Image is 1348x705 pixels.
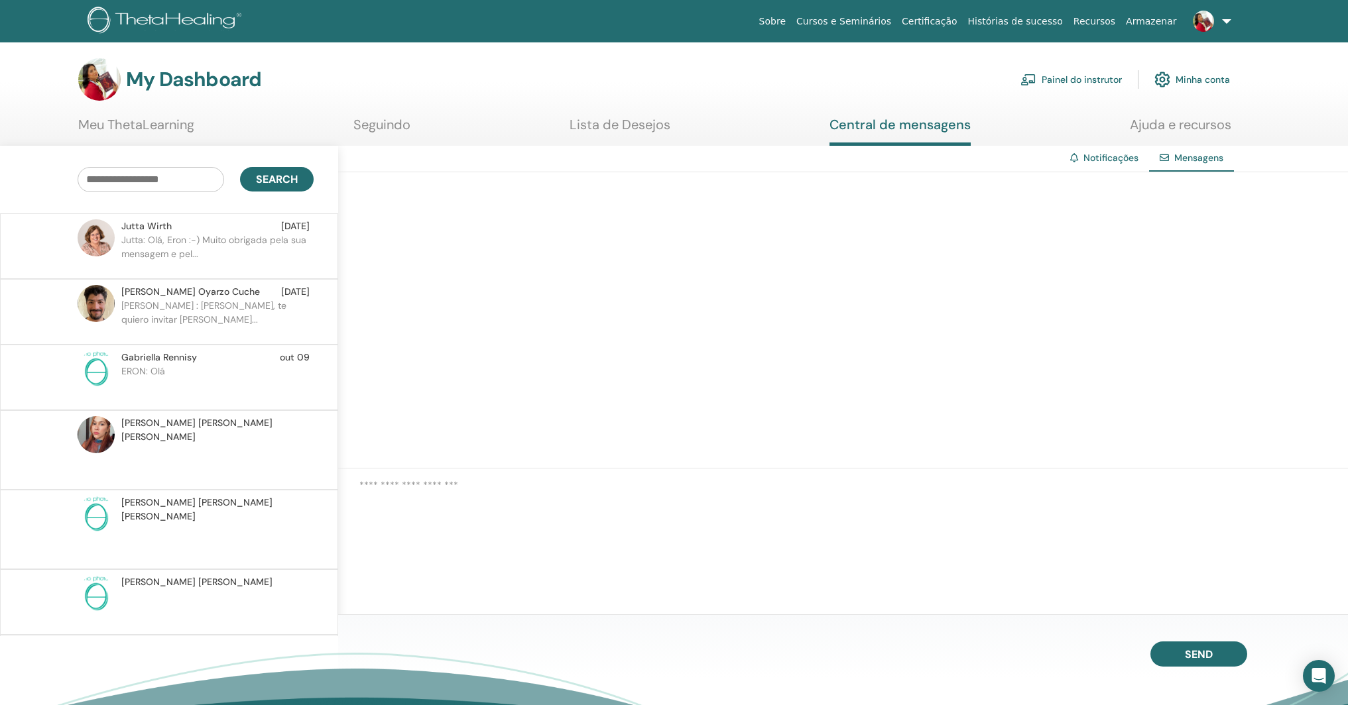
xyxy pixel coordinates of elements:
a: Histórias de sucesso [963,9,1068,34]
a: Central de mensagens [829,117,971,146]
a: Minha conta [1154,65,1230,94]
button: Search [240,167,314,191]
img: chalkboard-teacher.svg [1020,74,1036,85]
img: no-photo.png [78,575,115,612]
span: [PERSON_NAME] [PERSON_NAME] [PERSON_NAME] [121,496,310,523]
h3: My Dashboard [126,68,261,91]
img: default.jpg [78,416,115,453]
span: Mensagens [1174,152,1223,164]
a: Certificação [896,9,962,34]
img: default.jpg [78,285,115,322]
a: Armazenar [1121,9,1182,34]
a: Notificações [1083,152,1138,164]
p: [PERSON_NAME] : [PERSON_NAME], te quiero invitar [PERSON_NAME]... [121,299,314,339]
img: no-photo.png [78,496,115,533]
span: Jutta Wirth [121,219,172,233]
div: Open Intercom Messenger [1303,660,1335,692]
img: default.jpg [1193,11,1214,32]
img: default.jpg [78,58,121,101]
img: default.jpg [78,219,115,256]
span: Search [256,172,298,186]
button: Send [1150,641,1247,667]
p: Jutta: Olá, Eron :-) Muito obrigada pela sua mensagem e pel... [121,233,314,273]
span: [PERSON_NAME] Oyarzo Cuche [121,285,260,299]
span: Send [1185,647,1213,661]
img: logo.png [88,7,246,36]
a: Recursos [1068,9,1121,34]
span: [PERSON_NAME] [PERSON_NAME] [121,575,273,589]
span: Gabriella Rennisy [121,351,197,364]
a: Seguindo [353,117,410,142]
a: Cursos e Seminários [791,9,896,34]
img: no-photo.png [78,351,115,388]
span: out 09 [280,351,310,364]
span: [DATE] [281,219,310,233]
span: [PERSON_NAME] [PERSON_NAME] [PERSON_NAME] [121,416,310,444]
a: Ajuda e recursos [1130,117,1231,142]
a: Lista de Desejos [570,117,670,142]
p: ERON: Olá [121,364,314,404]
a: Sobre [754,9,791,34]
span: [DATE] [281,285,310,299]
a: Painel do instrutor [1020,65,1122,94]
a: Meu ThetaLearning [78,117,194,142]
img: cog.svg [1154,68,1170,91]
